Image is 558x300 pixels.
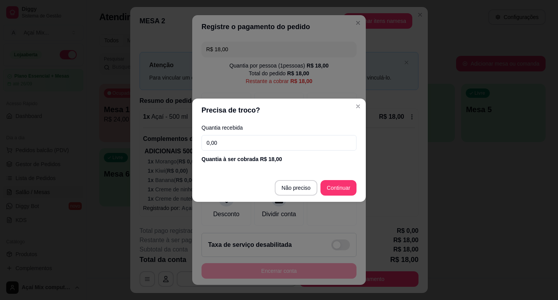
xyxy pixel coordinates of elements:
[352,100,364,113] button: Close
[201,125,356,130] label: Quantia recebida
[320,180,356,196] button: Continuar
[201,155,356,163] div: Quantia à ser cobrada R$ 18,00
[275,180,318,196] button: Não preciso
[192,99,366,122] header: Precisa de troco?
